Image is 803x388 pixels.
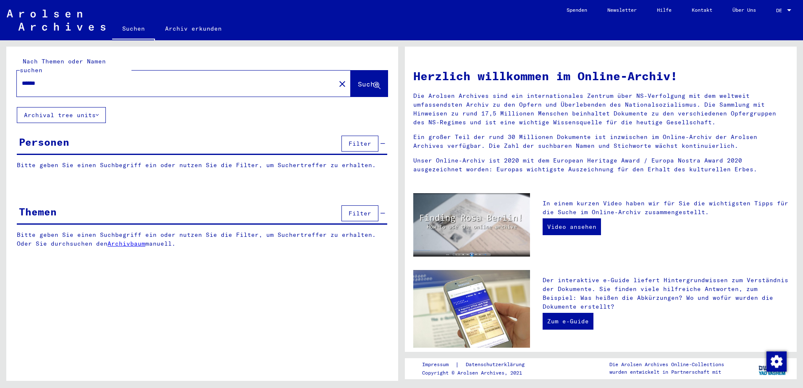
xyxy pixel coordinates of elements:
[17,107,106,123] button: Archival tree units
[609,368,724,376] p: wurden entwickelt in Partnerschaft mit
[7,10,105,31] img: Arolsen_neg.svg
[413,270,530,348] img: eguide.jpg
[543,199,788,217] p: In einem kurzen Video haben wir für Sie die wichtigsten Tipps für die Suche im Online-Archiv zusa...
[766,351,786,371] div: Zustimmung ändern
[459,360,535,369] a: Datenschutzerklärung
[112,18,155,40] a: Suchen
[108,240,145,247] a: Archivbaum
[413,92,788,127] p: Die Arolsen Archives sind ein internationales Zentrum über NS-Verfolgung mit dem weltweit umfasse...
[422,369,535,377] p: Copyright © Arolsen Archives, 2021
[413,193,530,257] img: video.jpg
[20,58,106,74] mat-label: Nach Themen oder Namen suchen
[19,134,69,149] div: Personen
[413,156,788,174] p: Unser Online-Archiv ist 2020 mit dem European Heritage Award / Europa Nostra Award 2020 ausgezeic...
[413,133,788,150] p: Ein großer Teil der rund 30 Millionen Dokumente ist inzwischen im Online-Archiv der Arolsen Archi...
[766,351,787,372] img: Zustimmung ändern
[155,18,232,39] a: Archiv erkunden
[543,276,788,311] p: Der interaktive e-Guide liefert Hintergrundwissen zum Verständnis der Dokumente. Sie finden viele...
[543,313,593,330] a: Zum e-Guide
[349,210,371,217] span: Filter
[351,71,388,97] button: Suche
[19,204,57,219] div: Themen
[776,8,785,13] span: DE
[341,136,378,152] button: Filter
[341,205,378,221] button: Filter
[17,161,387,170] p: Bitte geben Sie einen Suchbegriff ein oder nutzen Sie die Filter, um Suchertreffer zu erhalten.
[422,360,455,369] a: Impressum
[757,358,788,379] img: yv_logo.png
[413,67,788,85] h1: Herzlich willkommen im Online-Archiv!
[349,140,371,147] span: Filter
[17,231,388,248] p: Bitte geben Sie einen Suchbegriff ein oder nutzen Sie die Filter, um Suchertreffer zu erhalten. O...
[609,361,724,368] p: Die Arolsen Archives Online-Collections
[422,360,535,369] div: |
[334,75,351,92] button: Clear
[543,218,601,235] a: Video ansehen
[337,79,347,89] mat-icon: close
[358,80,379,88] span: Suche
